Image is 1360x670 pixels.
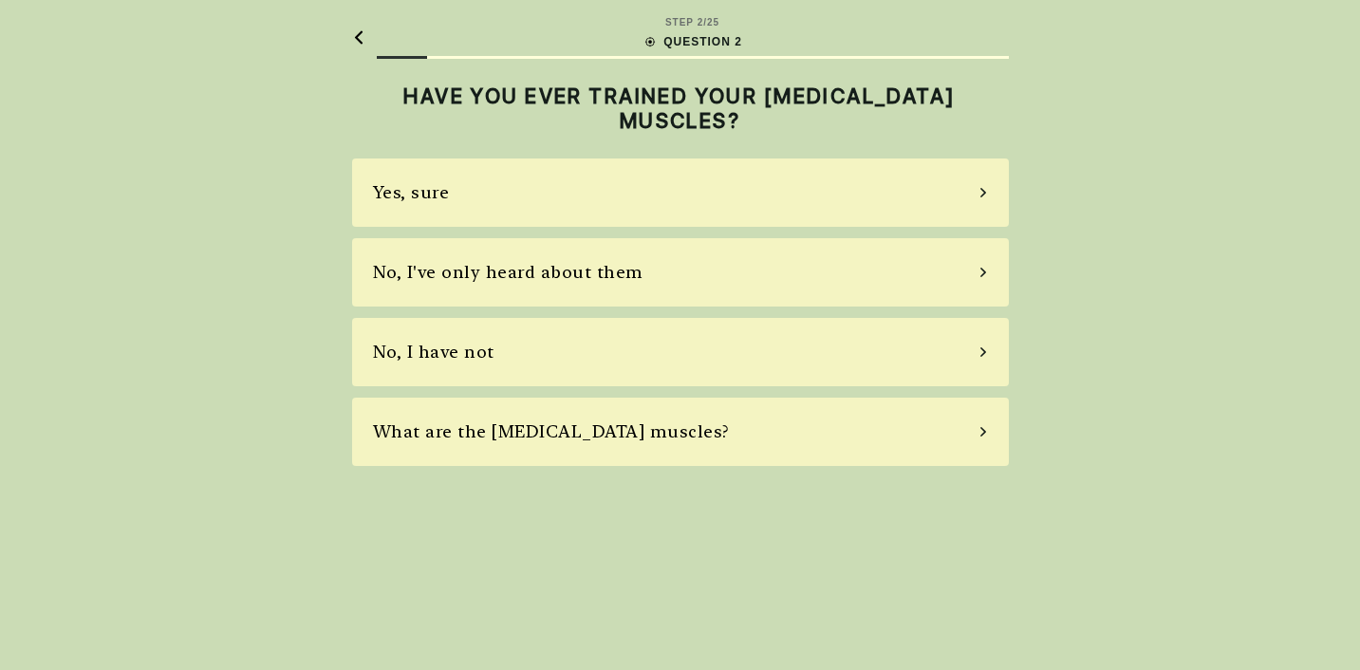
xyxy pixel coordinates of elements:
[373,339,494,364] div: No, I have not
[373,259,643,285] div: No, I've only heard about them
[352,84,1009,134] h2: HAVE YOU EVER TRAINED YOUR [MEDICAL_DATA] MUSCLES?
[665,15,719,29] div: STEP 2 / 25
[373,179,450,205] div: Yes, sure
[643,33,742,50] div: QUESTION 2
[373,419,730,444] div: What are the [MEDICAL_DATA] muscles?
